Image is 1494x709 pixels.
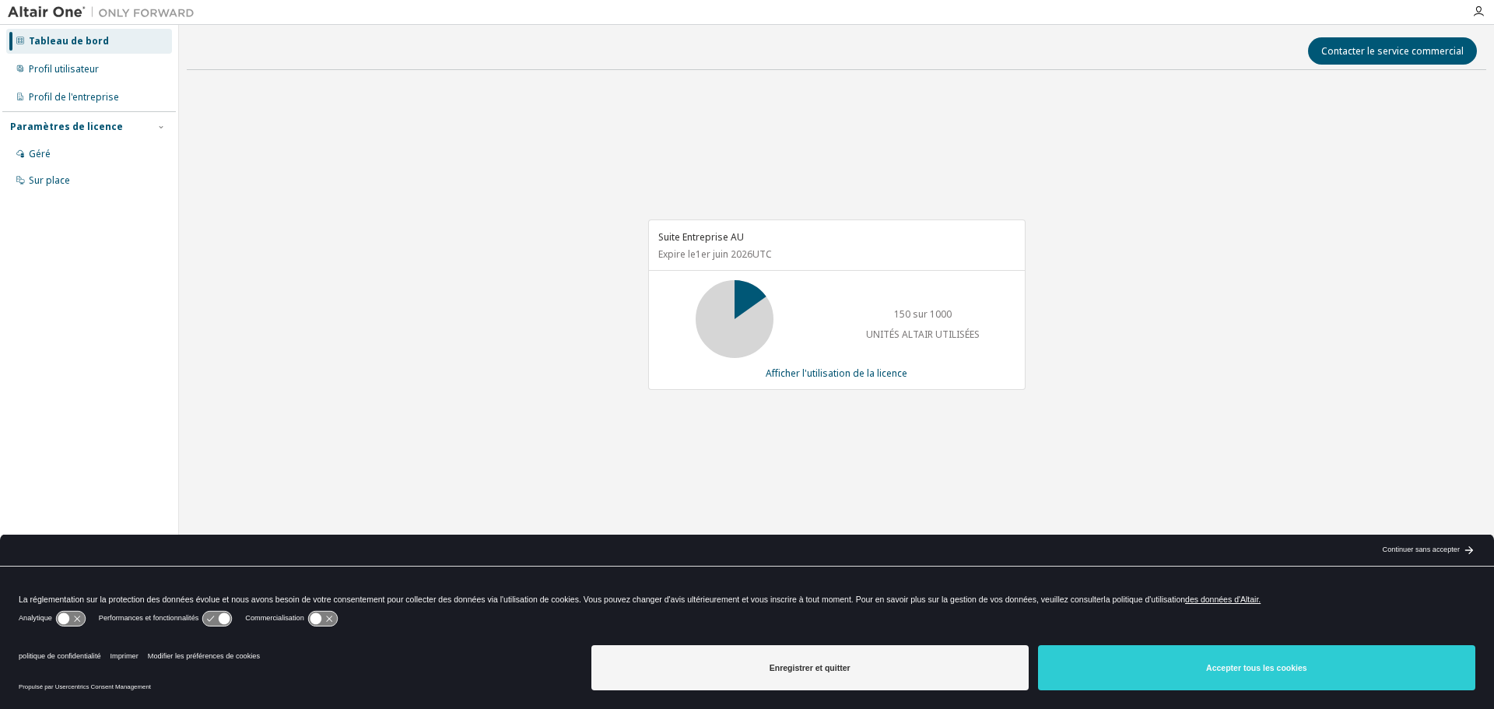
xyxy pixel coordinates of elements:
[10,120,123,133] font: Paramètres de licence
[696,247,752,261] font: 1er juin 2026
[29,90,119,104] font: Profil de l'entreprise
[1321,44,1464,58] font: Contacter le service commercial
[29,62,99,75] font: Profil utilisateur
[29,174,70,187] font: Sur place
[866,328,980,341] font: UNITÉS ALTAIR UTILISÉES
[766,367,907,380] font: Afficher l'utilisation de la licence
[8,5,202,20] img: Altaïr Un
[658,247,696,261] font: Expire le
[658,230,744,244] font: Suite Entreprise AU
[894,307,952,321] font: 150 sur 1000
[29,147,51,160] font: Géré
[752,247,772,261] font: UTC
[29,34,109,47] font: Tableau de bord
[1308,37,1477,65] button: Contacter le service commercial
